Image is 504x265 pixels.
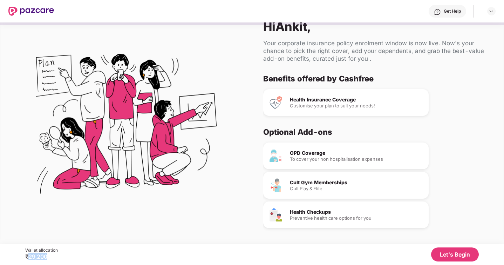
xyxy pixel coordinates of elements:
[25,253,58,260] div: ₹29,200
[431,247,479,261] button: Let's Begin
[290,104,423,108] div: Customise your plan to suit your needs!
[269,178,283,192] img: Cult Gym Memberships
[434,8,441,15] img: svg+xml;base64,PHN2ZyBpZD0iSGVscC0zMngzMiIgeG1sbnM9Imh0dHA6Ly93d3cudzMub3JnLzIwMDAvc3ZnIiB3aWR0aD...
[263,127,487,137] div: Optional Add-ons
[263,19,492,34] div: Hi Ankit ,
[290,151,423,155] div: OPD Coverage
[290,157,423,161] div: To cover your non hospitalisation expenses
[269,95,283,110] img: Health Insurance Coverage
[290,216,423,220] div: Preventive health care options for you
[263,74,487,84] div: Benefits offered by Cashfree
[263,39,492,62] div: Your corporate insurance policy enrolment window is now live. Now's your chance to pick the right...
[444,8,461,14] div: Get Help
[269,208,283,222] img: Health Checkups
[25,247,58,253] div: Wallet allocation
[290,210,423,214] div: Health Checkups
[489,8,494,14] img: svg+xml;base64,PHN2ZyBpZD0iRHJvcGRvd24tMzJ4MzIiIHhtbG5zPSJodHRwOi8vd3d3LnczLm9yZy8yMDAwL3N2ZyIgd2...
[269,149,283,163] img: OPD Coverage
[290,97,423,102] div: Health Insurance Coverage
[8,7,54,16] img: New Pazcare Logo
[36,36,217,217] img: Flex Benefits Illustration
[290,180,423,185] div: Cult Gym Memberships
[290,186,423,191] div: Cult Play & Elite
